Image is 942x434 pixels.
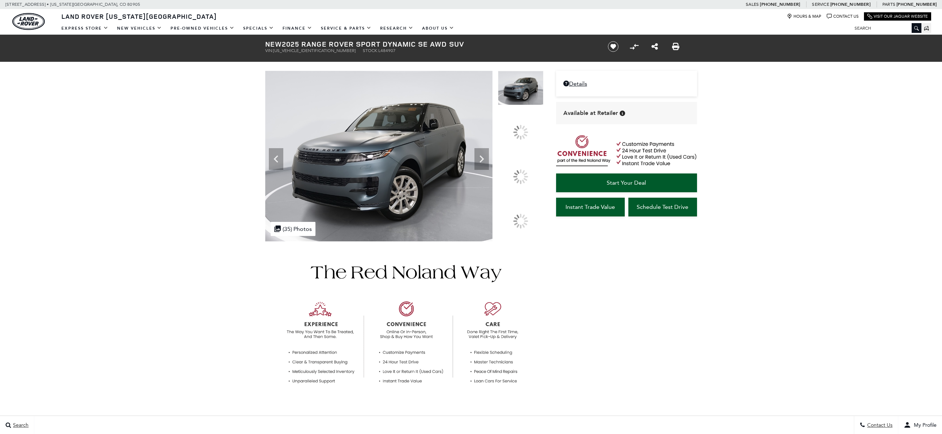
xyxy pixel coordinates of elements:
[760,1,800,7] a: [PHONE_NUMBER]
[830,1,870,7] a: [PHONE_NUMBER]
[61,12,217,21] span: Land Rover [US_STATE][GEOGRAPHIC_DATA]
[565,203,615,210] span: Instant Trade Value
[911,422,937,428] span: My Profile
[563,80,690,87] a: Details
[273,48,356,53] span: [US_VEHICLE_IDENTIFICATION_NUMBER]
[865,422,892,428] span: Contact Us
[605,41,621,52] button: Save vehicle
[563,109,618,117] span: Available at Retailer
[113,22,166,35] a: New Vehicles
[498,71,543,105] img: New 2025 Giola Green Land Rover Dynamic SE image 1
[672,42,679,51] a: Print this New 2025 Range Rover Sport Dynamic SE AWD SUV
[57,22,113,35] a: EXPRESS STORE
[166,22,239,35] a: Pre-Owned Vehicles
[265,40,596,48] h1: 2025 Range Rover Sport Dynamic SE AWD SUV
[12,13,45,30] img: Land Rover
[556,198,625,216] a: Instant Trade Value
[651,42,658,51] a: Share this New 2025 Range Rover Sport Dynamic SE AWD SUV
[11,422,29,428] span: Search
[418,22,459,35] a: About Us
[620,111,625,116] div: Vehicle is in stock and ready for immediate delivery. Due to demand, availability is subject to c...
[637,203,688,210] span: Schedule Test Drive
[5,2,140,7] a: [STREET_ADDRESS] • [US_STATE][GEOGRAPHIC_DATA], CO 80905
[827,14,859,19] a: Contact Us
[867,14,928,19] a: Visit Our Jaguar Website
[12,13,45,30] a: land-rover
[629,41,640,52] button: Compare vehicle
[812,2,829,7] span: Service
[787,14,821,19] a: Hours & Map
[317,22,376,35] a: Service & Parts
[746,2,759,7] span: Sales
[265,71,492,241] img: New 2025 Giola Green Land Rover Dynamic SE image 1
[607,179,646,186] span: Start Your Deal
[278,22,317,35] a: Finance
[239,22,278,35] a: Specials
[271,222,315,236] div: (35) Photos
[363,48,378,53] span: Stock:
[556,220,697,334] iframe: YouTube video player
[898,416,942,434] button: user-profile-menu
[628,198,697,216] a: Schedule Test Drive
[376,22,418,35] a: Research
[57,22,459,35] nav: Main Navigation
[882,2,895,7] span: Parts
[849,24,921,33] input: Search
[896,1,937,7] a: [PHONE_NUMBER]
[265,39,282,49] strong: New
[57,12,221,21] a: Land Rover [US_STATE][GEOGRAPHIC_DATA]
[265,48,273,53] span: VIN:
[378,48,396,53] span: L484907
[556,173,697,192] a: Start Your Deal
